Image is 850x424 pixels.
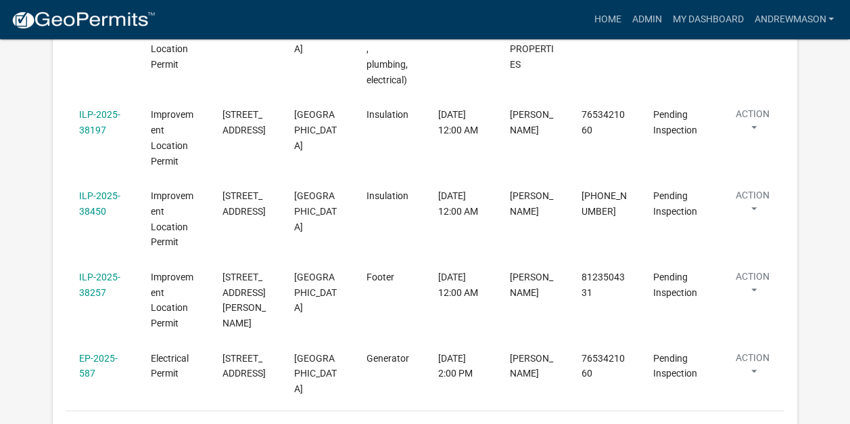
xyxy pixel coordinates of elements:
span: 09/08/2025, 12:00 AM [438,190,478,217]
span: Improvement Location Permit [151,109,193,166]
span: Footer [366,272,394,282]
button: Action [725,11,780,45]
a: My Dashboard [667,7,749,33]
span: 7653421060 [582,353,625,379]
a: Admin [626,7,667,33]
span: 8123504331 [582,272,625,298]
span: Generator [366,353,408,364]
span: 765-318-6194 [582,190,627,217]
span: Improvement Location Permit [151,190,193,247]
button: Action [725,270,780,303]
span: MARTINSVILLE [294,13,337,55]
span: CODY HOPKINS [510,109,553,135]
a: ILP-2025-38197 [79,109,120,135]
span: 7653421060 [582,109,625,135]
span: Improvement Location Permit [151,272,193,328]
span: Pending Inspection [653,272,697,298]
a: Home [588,7,626,33]
span: 09/08/2025, 12:00 AM [438,109,478,135]
span: 10334 N JAMES CREEK CT [222,272,266,328]
button: Action [725,351,780,385]
span: FAULKENBURG PROPERTIES [510,13,554,70]
span: 09/08/2025, 2:00 PM [438,353,473,379]
span: Pending Inspection [653,353,697,379]
span: MOORESVILLE [294,272,337,314]
span: MARTINSVILLE [294,109,337,151]
span: Rough-In(framing, plumbing,electrical) [366,13,410,85]
span: Tim [510,353,553,379]
a: ILP-2025-38450 [79,190,120,217]
span: Electrical Permit [151,353,189,379]
span: MICHAEL MUSGROVE [510,272,553,298]
a: ILP-2025-38257 [79,272,120,298]
span: MARTINSVILLE [294,190,337,232]
span: 2321 E NOTTINGHAM LN [222,190,266,217]
span: Elliott Burkett [510,190,553,217]
span: Insulation [366,109,408,120]
span: Improvement Location Permit [151,13,193,70]
span: 09/08/2025, 12:00 AM [438,272,478,298]
span: Pending Inspection [653,109,697,135]
span: 5615 W BRYANTS CREEK RD [222,109,266,135]
span: Pending Inspection [653,190,697,217]
button: Action [725,188,780,222]
span: Insulation [366,190,408,201]
a: AndrewMason [749,7,839,33]
button: Action [725,107,780,141]
span: MARTINSVILLE [294,353,337,395]
a: EP-2025-587 [79,353,118,379]
span: 1440 BEECH GROVE CT [222,353,266,379]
